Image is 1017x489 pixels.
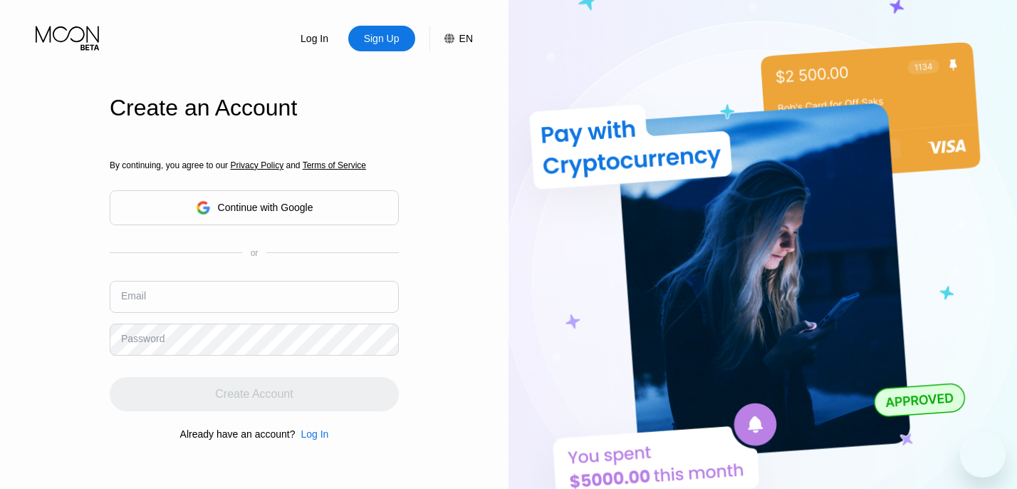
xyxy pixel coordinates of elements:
span: Privacy Policy [230,160,283,170]
div: Already have an account? [180,428,296,440]
div: Create an Account [110,95,399,121]
div: Continue with Google [218,202,313,213]
div: Log In [295,428,328,440]
div: Sign Up [348,26,415,51]
iframe: Button to launch messaging window [960,432,1006,478]
div: Password [121,333,165,344]
div: EN [459,33,473,44]
div: By continuing, you agree to our [110,160,399,170]
div: EN [429,26,473,51]
div: Continue with Google [110,190,399,225]
div: or [251,248,259,258]
span: Terms of Service [303,160,366,170]
div: Log In [299,31,330,46]
div: Email [121,290,146,302]
div: Log In [301,428,328,440]
div: Log In [281,26,348,51]
span: and [283,160,303,170]
div: Sign Up [363,31,401,46]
